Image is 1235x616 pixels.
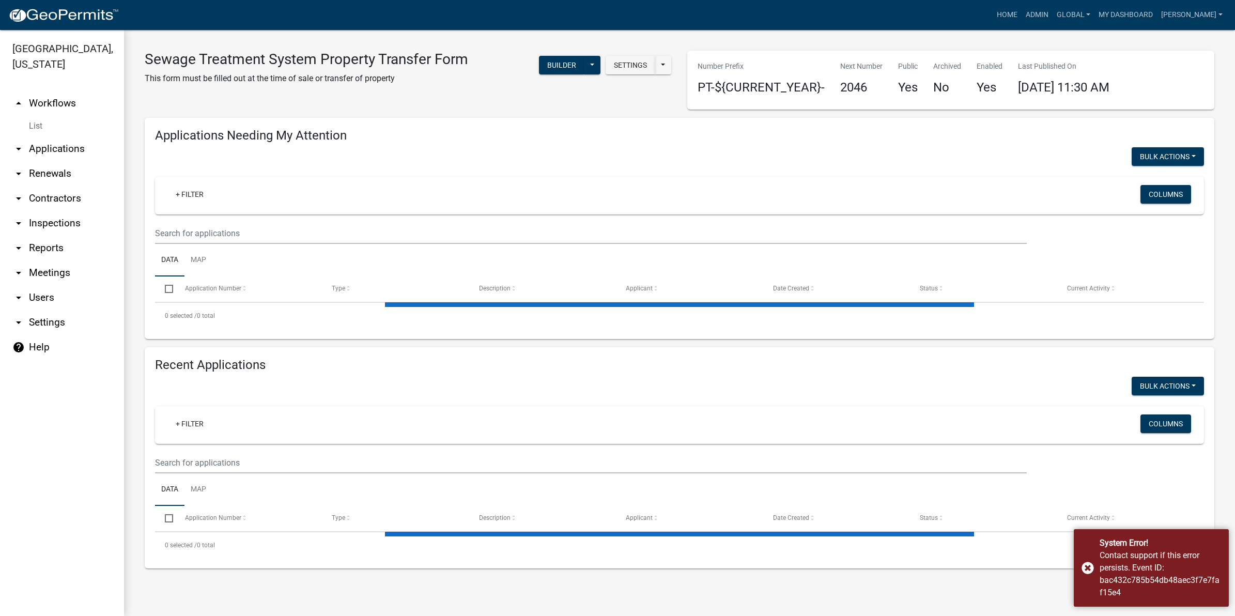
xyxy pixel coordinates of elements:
[773,514,809,521] span: Date Created
[1067,514,1110,521] span: Current Activity
[898,80,918,95] h4: Yes
[469,506,616,531] datatable-header-cell: Description
[332,514,345,521] span: Type
[145,72,468,85] p: This form must be filled out at the time of sale or transfer of property
[155,223,1027,244] input: Search for applications
[155,276,175,301] datatable-header-cell: Select
[12,316,25,329] i: arrow_drop_down
[155,303,1204,329] div: 0 total
[1067,285,1110,292] span: Current Activity
[773,285,809,292] span: Date Created
[145,51,468,68] h3: Sewage Treatment System Property Transfer Form
[1140,414,1191,433] button: Columns
[910,506,1057,531] datatable-header-cell: Status
[1094,5,1157,25] a: My Dashboard
[977,61,1002,72] p: Enabled
[977,80,1002,95] h4: Yes
[1140,185,1191,204] button: Columns
[12,143,25,155] i: arrow_drop_down
[606,56,655,74] button: Settings
[898,61,918,72] p: Public
[763,506,910,531] datatable-header-cell: Date Created
[1057,276,1204,301] datatable-header-cell: Current Activity
[322,276,469,301] datatable-header-cell: Type
[155,358,1204,373] h4: Recent Applications
[1018,80,1109,95] span: [DATE] 11:30 AM
[1132,147,1204,166] button: Bulk Actions
[12,267,25,279] i: arrow_drop_down
[539,56,584,74] button: Builder
[840,80,883,95] h4: 2046
[1022,5,1053,25] a: Admin
[185,514,241,521] span: Application Number
[155,452,1027,473] input: Search for applications
[469,276,616,301] datatable-header-cell: Description
[175,506,322,531] datatable-header-cell: Application Number
[933,80,961,95] h4: No
[184,473,212,506] a: Map
[12,242,25,254] i: arrow_drop_down
[920,285,938,292] span: Status
[1100,537,1221,549] div: System Error!
[698,80,825,95] h4: PT-${CURRENT_YEAR}-
[616,276,763,301] datatable-header-cell: Applicant
[155,473,184,506] a: Data
[155,532,1204,558] div: 0 total
[910,276,1057,301] datatable-header-cell: Status
[167,414,212,433] a: + Filter
[332,285,345,292] span: Type
[626,285,653,292] span: Applicant
[167,185,212,204] a: + Filter
[184,244,212,277] a: Map
[155,244,184,277] a: Data
[185,285,241,292] span: Application Number
[1132,377,1204,395] button: Bulk Actions
[12,341,25,353] i: help
[626,514,653,521] span: Applicant
[165,312,197,319] span: 0 selected /
[322,506,469,531] datatable-header-cell: Type
[1018,61,1109,72] p: Last Published On
[12,97,25,110] i: arrow_drop_up
[920,514,938,521] span: Status
[993,5,1022,25] a: Home
[698,61,825,72] p: Number Prefix
[175,276,322,301] datatable-header-cell: Application Number
[1100,549,1221,599] div: Contact support if this error persists. Event ID: bac432c785b54db48aec3f7e7faf15e4
[479,285,511,292] span: Description
[840,61,883,72] p: Next Number
[165,542,197,549] span: 0 selected /
[479,514,511,521] span: Description
[1057,506,1204,531] datatable-header-cell: Current Activity
[12,192,25,205] i: arrow_drop_down
[1157,5,1227,25] a: [PERSON_NAME]
[12,291,25,304] i: arrow_drop_down
[763,276,910,301] datatable-header-cell: Date Created
[12,217,25,229] i: arrow_drop_down
[155,506,175,531] datatable-header-cell: Select
[155,128,1204,143] h4: Applications Needing My Attention
[933,61,961,72] p: Archived
[12,167,25,180] i: arrow_drop_down
[1053,5,1095,25] a: Global
[616,506,763,531] datatable-header-cell: Applicant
